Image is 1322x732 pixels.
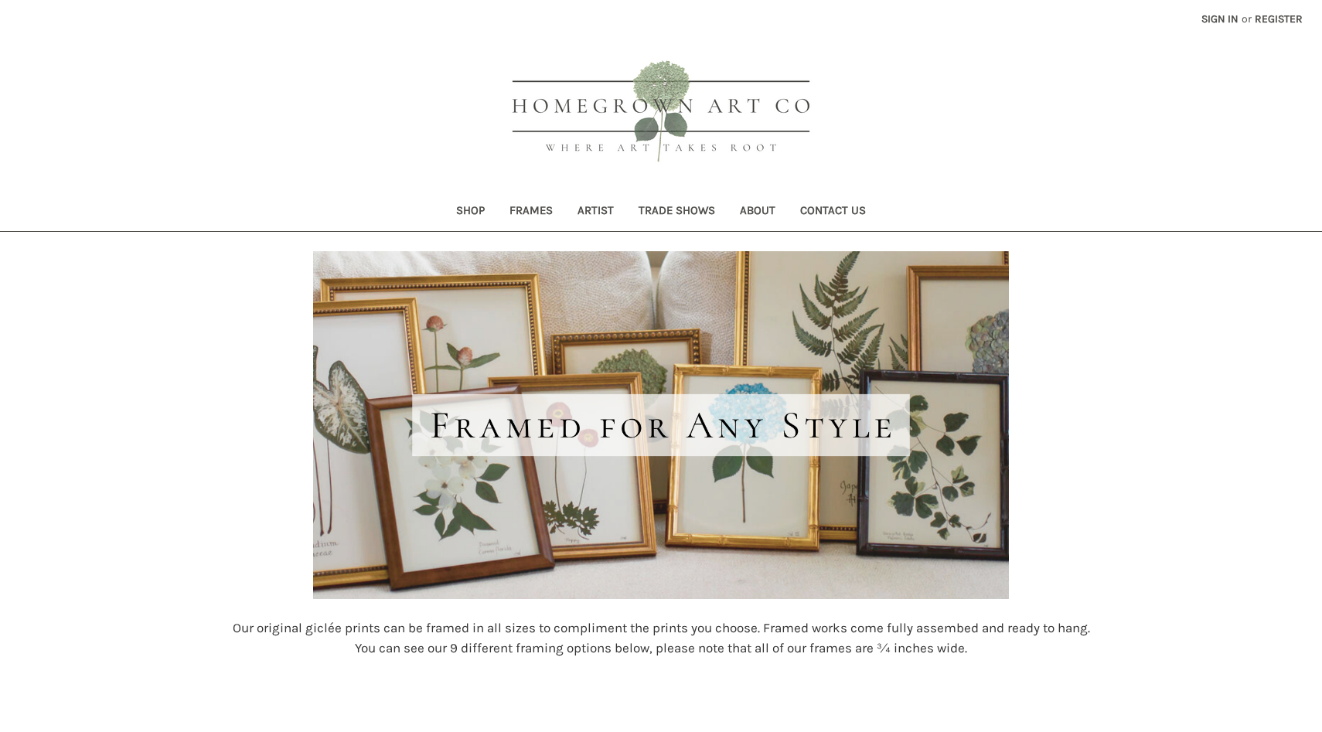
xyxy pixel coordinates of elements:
a: Contact Us [788,193,878,231]
a: Shop [444,193,497,231]
img: HOMEGROWN ART CO [487,43,835,182]
a: Trade Shows [626,193,727,231]
a: About [727,193,788,231]
a: Frames [497,193,565,231]
span: or [1240,11,1253,27]
p: Our original giclée prints can be framed in all sizes to compliment the prints you choose. Framed... [229,618,1094,658]
a: Artist [565,193,626,231]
